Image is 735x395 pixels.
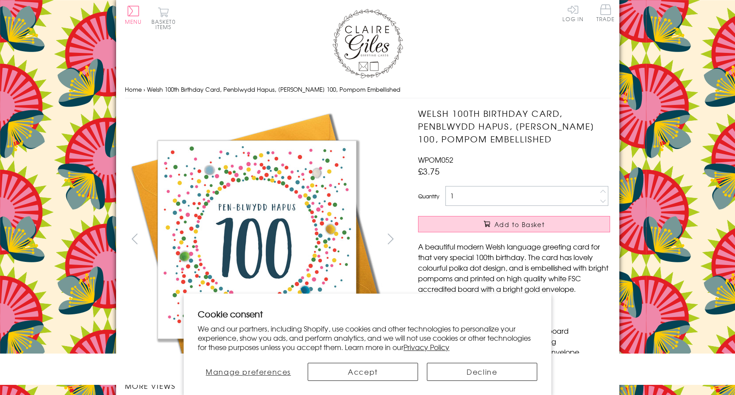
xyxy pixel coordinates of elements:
[125,6,142,24] button: Menu
[418,192,439,200] label: Quantity
[125,81,611,99] nav: breadcrumbs
[155,18,176,31] span: 0 items
[125,380,401,391] h3: More views
[198,308,537,320] h2: Cookie consent
[418,241,610,294] p: A beautiful modern Welsh language greeting card for that very special 100th birthday. The card ha...
[596,4,615,23] a: Trade
[143,85,145,93] span: ›
[125,107,390,372] img: Welsh 100th Birthday Card, Penblwydd Hapus, Dotty 100, Pompom Embellished
[418,216,610,232] button: Add to Basket
[427,363,537,381] button: Decline
[418,154,453,165] span: WPOM052
[494,220,545,229] span: Add to Basket
[151,7,176,30] button: Basket0 items
[147,85,400,93] span: Welsh 100th Birthday Card, Penblwydd Hapus, [PERSON_NAME] 100, Pompom Embellished
[562,4,584,22] a: Log In
[198,363,299,381] button: Manage preferences
[332,9,403,78] img: Claire Giles Greetings Cards
[596,4,615,22] span: Trade
[198,324,537,351] p: We and our partners, including Shopify, use cookies and other technologies to personalize your ex...
[125,229,145,249] button: prev
[125,85,142,93] a: Home
[418,107,610,145] h1: Welsh 100th Birthday Card, Penblwydd Hapus, [PERSON_NAME] 100, Pompom Embellished
[308,363,418,381] button: Accept
[206,366,291,377] span: Manage preferences
[125,18,142,26] span: Menu
[381,229,400,249] button: next
[418,165,440,177] span: £3.75
[403,342,449,352] a: Privacy Policy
